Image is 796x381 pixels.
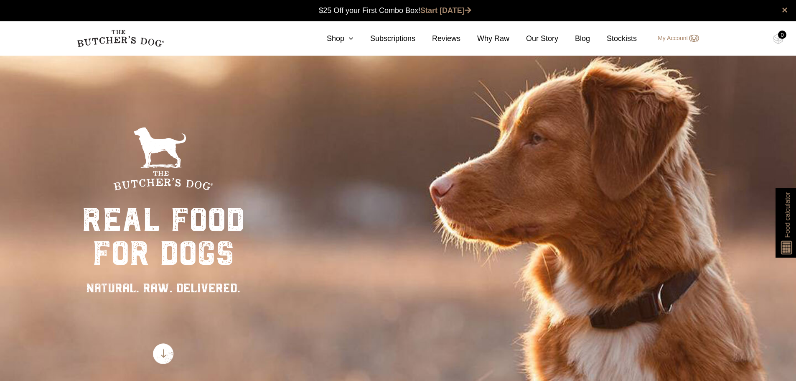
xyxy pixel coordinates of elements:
[420,6,471,15] a: Start [DATE]
[558,33,590,44] a: Blog
[782,5,788,15] a: close
[773,33,783,44] img: TBD_Cart-Empty.png
[509,33,558,44] a: Our Story
[353,33,415,44] a: Subscriptions
[460,33,509,44] a: Why Raw
[649,33,699,43] a: My Account
[590,33,637,44] a: Stockists
[82,203,245,270] div: real food for dogs
[778,31,786,39] div: 0
[310,33,353,44] a: Shop
[82,279,245,297] div: NATURAL. RAW. DELIVERED.
[782,192,792,238] span: Food calculator
[415,33,460,44] a: Reviews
